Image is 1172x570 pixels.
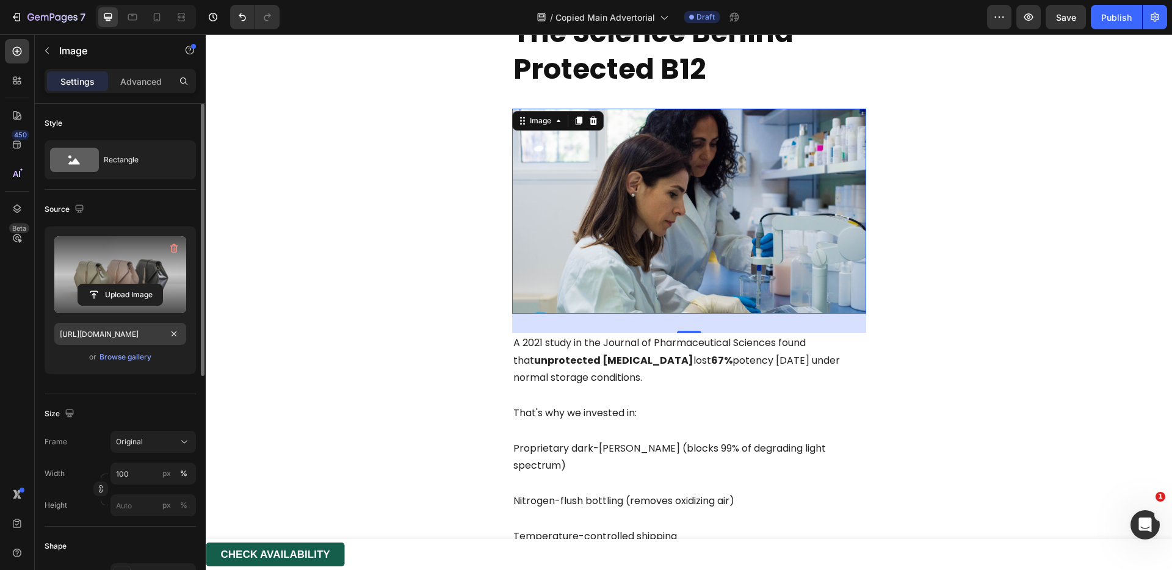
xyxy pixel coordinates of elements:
[45,406,77,422] div: Size
[206,34,1172,570] iframe: Design area
[550,11,553,24] span: /
[110,494,196,516] input: px%
[176,466,191,481] button: px
[696,12,715,23] span: Draft
[45,541,67,552] div: Shape
[45,468,65,479] label: Width
[1101,11,1132,24] div: Publish
[5,5,91,29] button: 7
[120,75,162,88] p: Advanced
[99,352,151,363] div: Browse gallery
[306,74,660,340] img: image_demo.jpg
[59,43,163,58] p: Image
[110,431,196,453] button: Original
[159,466,174,481] button: %
[99,351,152,363] button: Browse gallery
[45,118,62,129] div: Style
[162,500,171,511] div: px
[80,10,85,24] p: 7
[1056,12,1076,23] span: Save
[45,201,87,218] div: Source
[1046,5,1086,29] button: Save
[505,380,527,394] strong: 67%
[322,81,348,92] div: Image
[1156,492,1165,502] span: 1
[180,468,187,479] div: %
[1130,510,1160,539] iframe: Intercom live chat
[89,350,96,364] span: or
[308,501,659,536] p: Nitrogen-flush bottling (removes oxidizing air)
[555,11,655,24] span: Copied Main Advertorial
[162,468,171,479] div: px
[9,223,29,233] div: Beta
[230,5,280,29] div: Undo/Redo
[328,380,488,394] strong: unprotected [MEDICAL_DATA]
[104,146,178,174] div: Rectangle
[308,361,659,501] p: A 2021 study in the Journal of Pharmaceutical Sciences found that lost potency [DATE] under norma...
[45,500,67,511] label: Height
[12,130,29,140] div: 450
[45,436,67,447] label: Frame
[110,463,196,485] input: px%
[78,284,163,306] button: Upload Image
[176,498,191,513] button: px
[180,500,187,511] div: %
[1091,5,1142,29] button: Publish
[116,436,143,447] span: Original
[54,323,186,345] input: https://example.com/image.jpg
[159,498,174,513] button: %
[60,75,95,88] p: Settings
